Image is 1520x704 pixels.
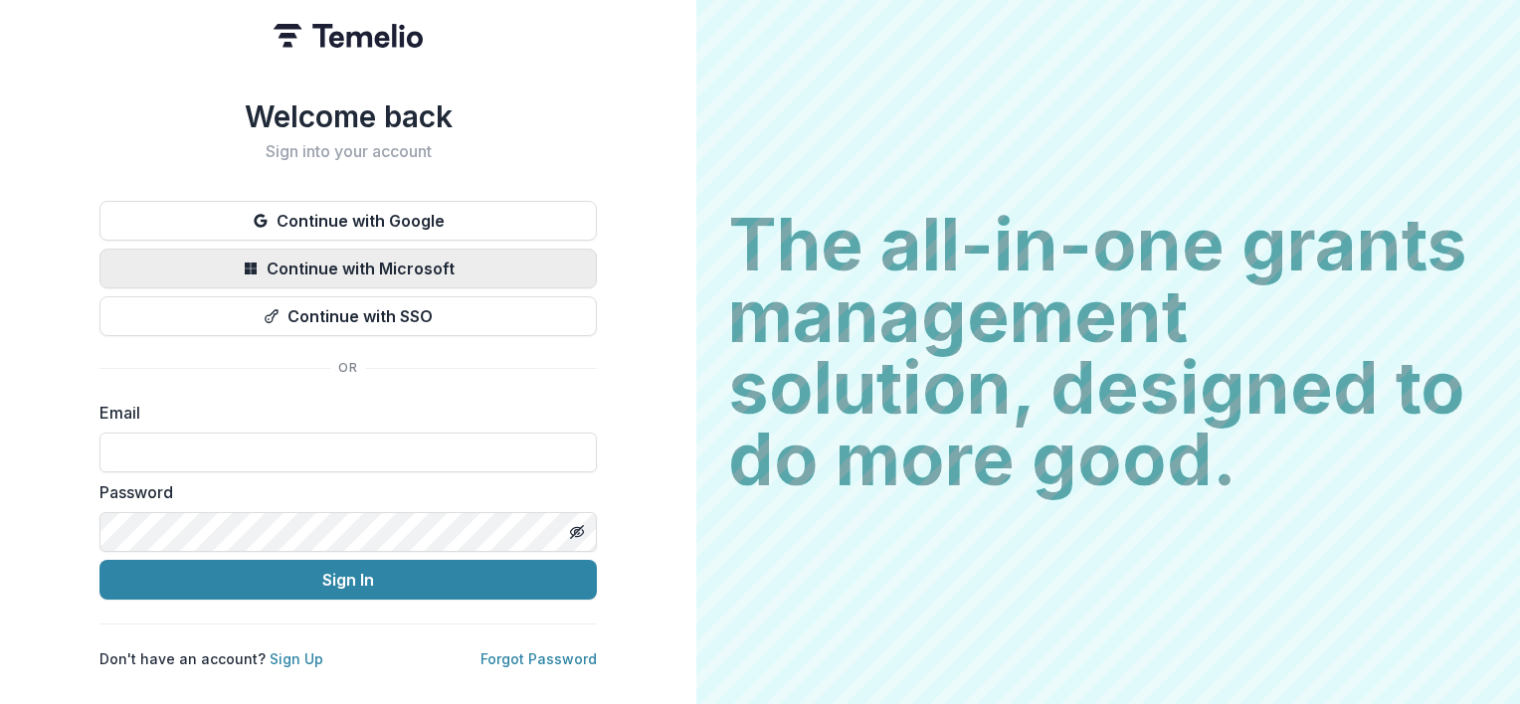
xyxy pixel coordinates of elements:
[274,24,423,48] img: Temelio
[99,201,597,241] button: Continue with Google
[99,480,585,504] label: Password
[480,650,597,667] a: Forgot Password
[99,296,597,336] button: Continue with SSO
[99,401,585,425] label: Email
[561,516,593,548] button: Toggle password visibility
[99,560,597,600] button: Sign In
[99,142,597,161] h2: Sign into your account
[99,249,597,288] button: Continue with Microsoft
[99,98,597,134] h1: Welcome back
[270,650,323,667] a: Sign Up
[99,648,323,669] p: Don't have an account?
